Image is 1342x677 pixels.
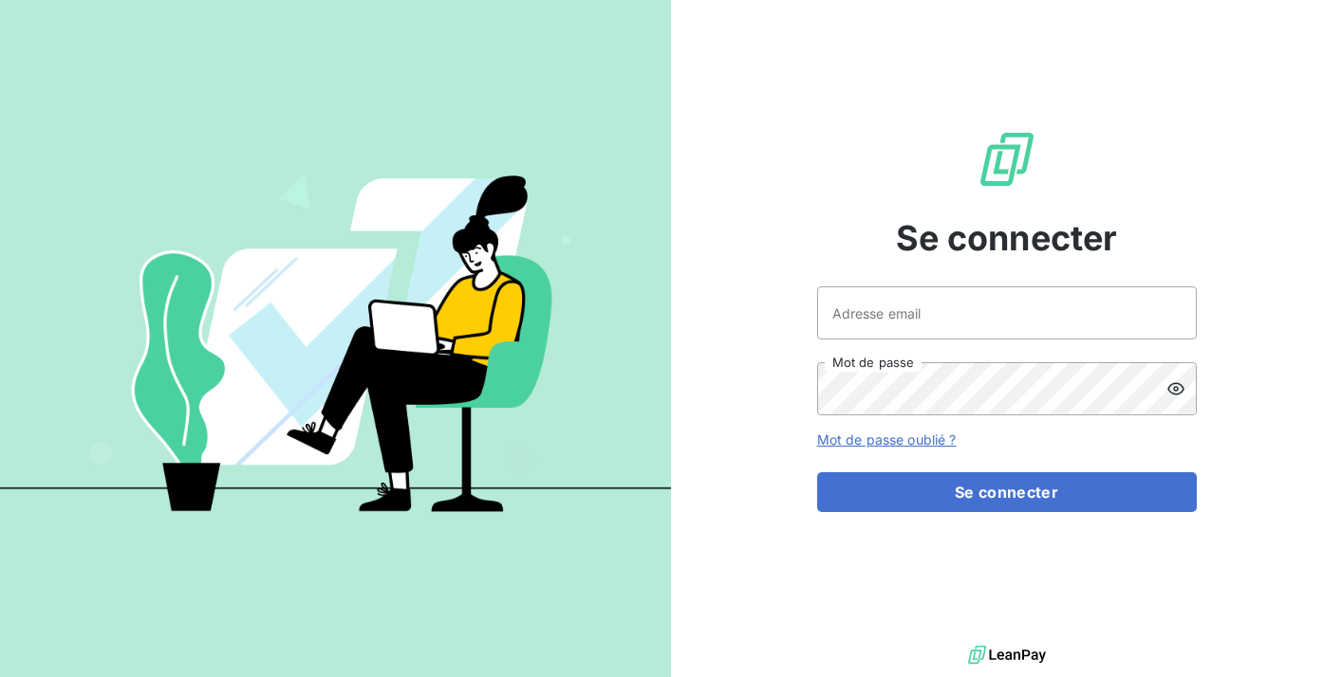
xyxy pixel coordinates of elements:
img: Logo LeanPay [977,129,1037,190]
img: logo [968,641,1046,669]
input: placeholder [817,286,1197,339]
span: Se connecter [896,212,1118,264]
a: Mot de passe oublié ? [817,431,957,448]
button: Se connecter [817,472,1197,512]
